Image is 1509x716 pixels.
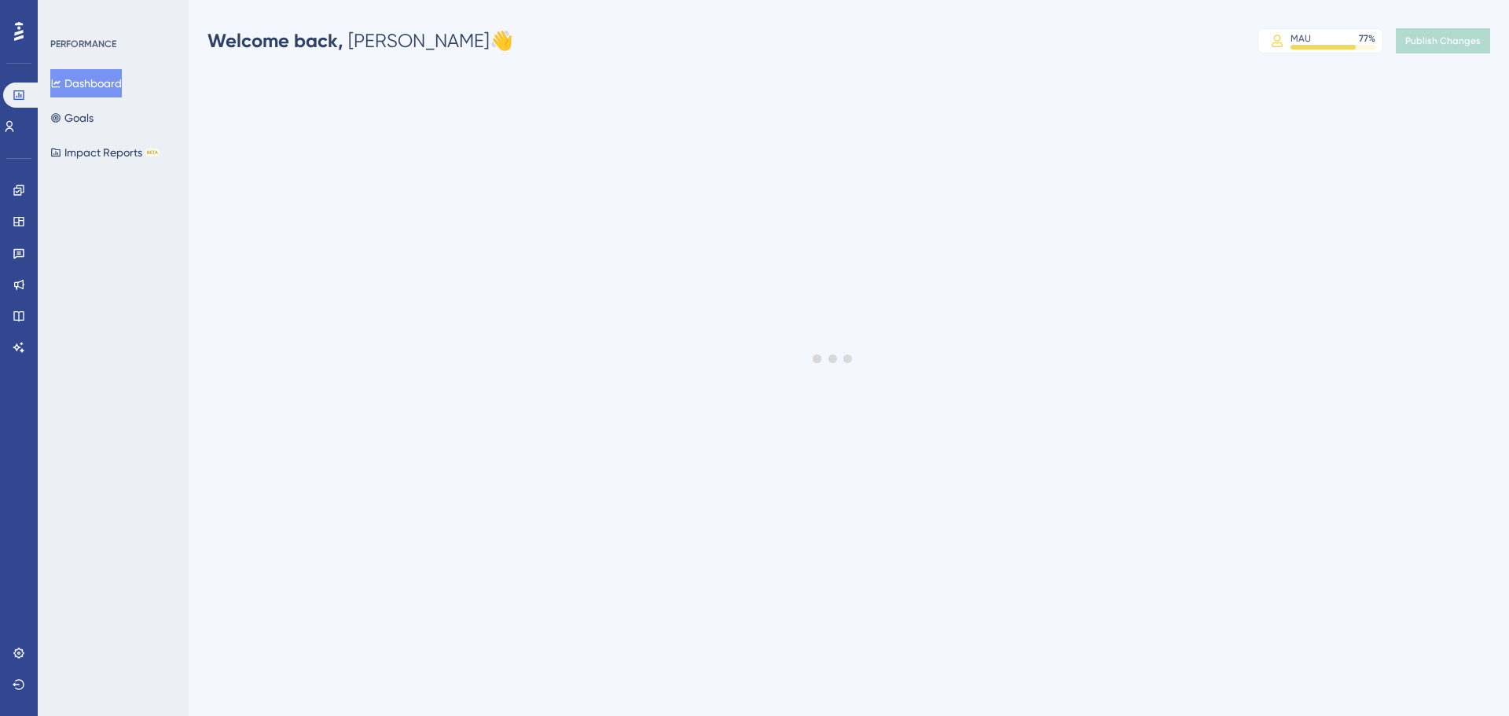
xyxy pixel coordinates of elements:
div: BETA [145,149,160,156]
div: MAU [1291,32,1311,45]
button: Publish Changes [1396,28,1490,53]
div: 77 % [1359,32,1375,45]
div: PERFORMANCE [50,38,116,50]
div: [PERSON_NAME] 👋 [207,28,513,53]
span: Welcome back, [207,29,343,52]
button: Goals [50,104,94,132]
span: Publish Changes [1405,35,1481,47]
button: Dashboard [50,69,122,97]
button: Impact ReportsBETA [50,138,160,167]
